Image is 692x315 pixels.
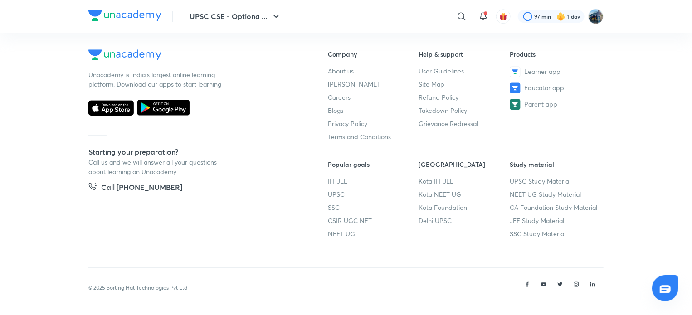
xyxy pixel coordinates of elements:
a: UPSC [328,189,419,199]
a: CSIR UGC NET [328,216,419,225]
button: UPSC CSE - Optiona ... [184,7,287,25]
span: Careers [328,92,351,102]
a: Company Logo [88,10,161,23]
h5: Call [PHONE_NUMBER] [101,182,182,194]
a: IIT JEE [328,176,419,186]
a: User Guidelines [419,66,510,76]
p: © 2025 Sorting Hat Technologies Pvt Ltd [88,284,187,292]
span: Educator app [524,83,564,92]
p: Call us and we will answer all your questions about learning on Unacademy [88,157,224,176]
h6: Company [328,49,419,59]
img: I A S babu [588,9,604,24]
h6: [GEOGRAPHIC_DATA] [419,160,510,169]
img: Educator app [510,82,521,93]
a: JEE Study Material [510,216,601,225]
a: Takedown Policy [419,106,510,115]
a: NEET UG Study Material [510,189,601,199]
h5: Starting your preparation? [88,146,299,157]
a: Site Map [419,79,510,89]
h6: Products [510,49,601,59]
span: Learner app [524,67,560,76]
a: Learner app [510,66,601,77]
a: CA Foundation Study Material [510,203,601,212]
img: Parent app [510,99,521,110]
a: Parent app [510,99,601,110]
a: Terms and Conditions [328,132,419,141]
img: Company Logo [88,49,161,60]
a: Delhi UPSC [419,216,510,225]
h6: Study material [510,160,601,169]
a: Kota NEET UG [419,189,510,199]
img: Company Logo [88,10,161,21]
a: NEET UG [328,229,419,238]
a: About us [328,66,419,76]
a: [PERSON_NAME] [328,79,419,89]
a: SSC Study Material [510,229,601,238]
a: Grievance Redressal [419,119,510,128]
img: streak [556,12,565,21]
a: Call [PHONE_NUMBER] [88,182,182,194]
a: Kota IIT JEE [419,176,510,186]
a: Privacy Policy [328,119,419,128]
img: Learner app [510,66,521,77]
a: SSC [328,203,419,212]
p: Unacademy is India’s largest online learning platform. Download our apps to start learning [88,70,224,89]
a: Blogs [328,106,419,115]
a: Company Logo [88,49,299,63]
a: Refund Policy [419,92,510,102]
a: Kota Foundation [419,203,510,212]
img: avatar [499,12,507,20]
span: Parent app [524,99,557,109]
a: Careers [328,92,419,102]
h6: Popular goals [328,160,419,169]
h6: Help & support [419,49,510,59]
a: Educator app [510,82,601,93]
button: avatar [496,9,511,24]
a: UPSC Study Material [510,176,601,186]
